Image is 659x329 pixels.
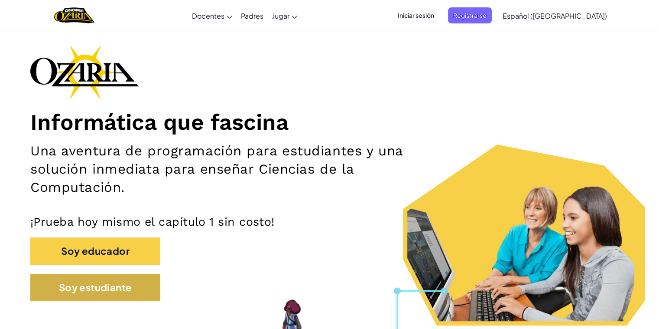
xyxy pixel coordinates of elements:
a: Docentes [188,4,237,27]
p: ¡Prueba hoy mismo el capítulo 1 sin costo! [30,214,629,229]
button: Iniciar sesión [393,7,439,23]
span: Docentes [192,11,224,20]
img: Home [54,7,94,24]
h1: Informática que fascina [30,109,629,135]
img: Ozaria branding logo [30,44,139,100]
h2: Una aventura de programación para estudiantes y una solución inmediata para enseñar Ciencias de l... [30,142,431,197]
button: Soy educador [30,237,160,265]
a: Jugar [268,4,302,27]
span: Jugar [272,11,289,20]
a: Padres [237,4,268,27]
span: Español ([GEOGRAPHIC_DATA]) [503,11,607,20]
button: Soy estudiante [30,274,160,301]
a: Español ([GEOGRAPHIC_DATA]) [498,4,611,27]
a: Ozaria by CodeCombat logo [54,7,94,24]
button: Registrarse [448,7,492,23]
